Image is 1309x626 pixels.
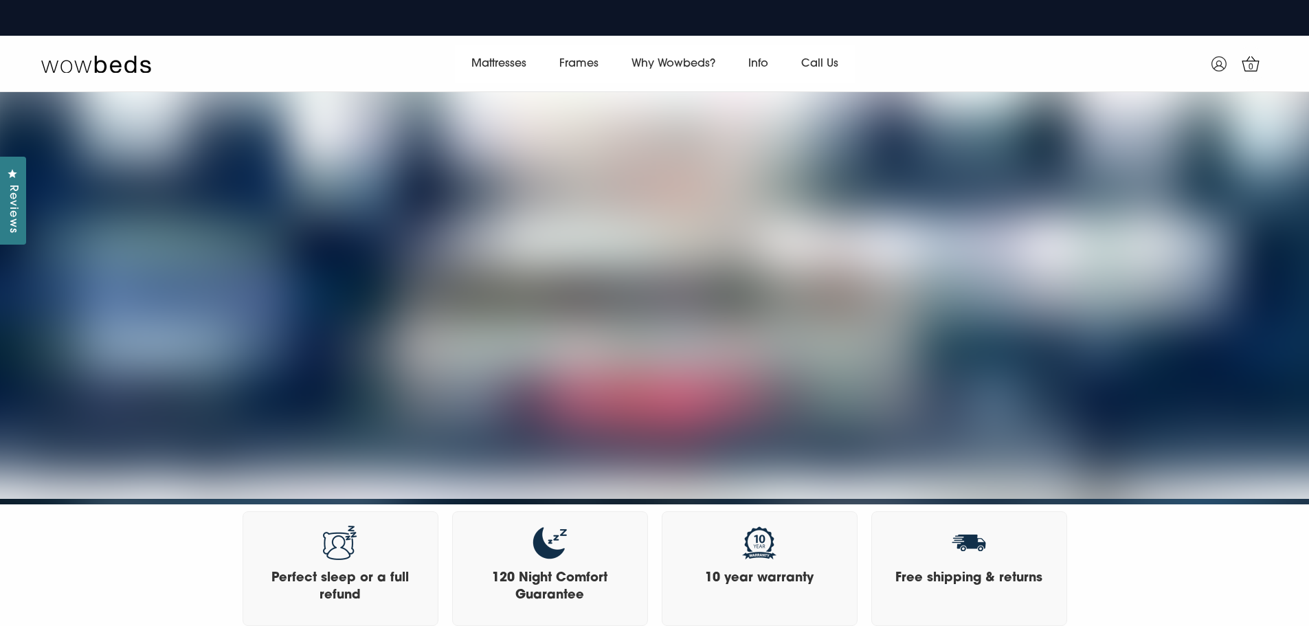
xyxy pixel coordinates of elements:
[615,45,732,83] a: Why Wowbeds?
[732,45,785,83] a: Info
[323,526,357,560] img: Perfect sleep or a full refund
[257,570,424,605] h3: Perfect sleep or a full refund
[1233,47,1268,81] a: 0
[785,45,855,83] a: Call Us
[455,45,543,83] a: Mattresses
[1244,60,1258,74] span: 0
[41,54,151,74] img: Wow Beds Logo
[742,526,776,560] img: 10 year warranty
[952,526,986,560] img: Free shipping & returns
[886,570,1053,588] h3: Free shipping & returns
[467,570,634,605] h3: 120 Night Comfort Guarantee
[676,570,843,588] h3: 10 year warranty
[533,526,567,560] img: 120 Night Comfort Guarantee
[543,45,615,83] a: Frames
[3,185,21,234] span: Reviews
